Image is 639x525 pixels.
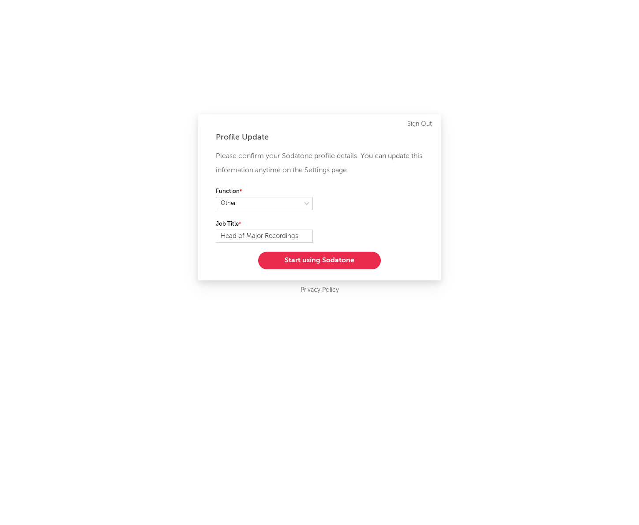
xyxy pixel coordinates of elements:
button: Start using Sodatone [258,252,381,269]
label: Function [216,186,313,197]
label: Job Title [216,219,313,230]
p: Please confirm your Sodatone profile details. You can update this information anytime on the Sett... [216,149,423,178]
a: Privacy Policy [301,285,339,296]
div: Profile Update [216,132,423,143]
a: Sign Out [407,119,432,129]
